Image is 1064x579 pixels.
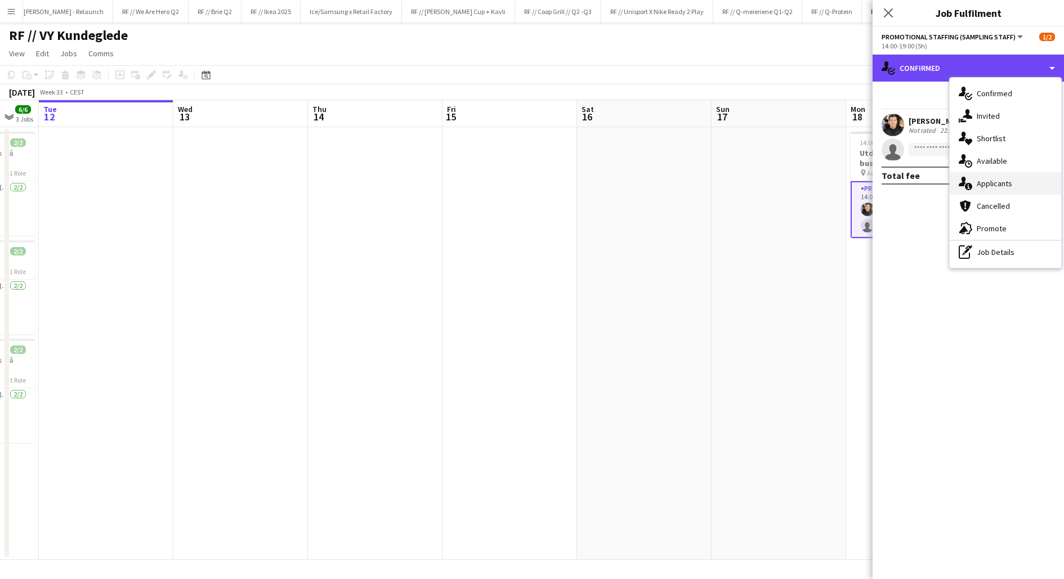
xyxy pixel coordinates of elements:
span: 18 [849,110,865,123]
span: View [9,48,25,59]
div: [DATE] [9,87,35,98]
button: RF // Brie Q2 [189,1,242,23]
button: RF // [PERSON_NAME] Cup + Kavli [402,1,515,23]
span: Jobs [60,48,77,59]
span: Edit [36,48,49,59]
h3: Job Fulfilment [873,6,1064,20]
span: 2/2 [10,138,26,147]
a: Jobs [56,46,82,61]
div: 22.6km [938,126,963,134]
button: RF // Coop Grill // Q2 -Q3 [515,1,601,23]
span: Sun [716,104,730,114]
button: RF // We Are Hero Q2 [113,1,189,23]
span: Promotional Staffing (Sampling Staff) [882,33,1016,41]
span: 1 Role [10,376,26,384]
button: RF // Q-meieriene Q1-Q2 [713,1,802,23]
div: 14:00-19:00 (5h) [882,42,1055,50]
button: Ice/Samsung x Retail Factory [301,1,402,23]
span: Mon [851,104,865,114]
span: Week 33 [37,88,65,96]
span: 1 Role [10,267,26,276]
span: 16 [580,110,594,123]
h1: RF // VY Kundeglede [9,27,128,44]
div: Confirmed [950,82,1061,105]
div: Confirmed [873,55,1064,82]
span: 1 Role [10,169,26,177]
span: 6/6 [15,105,31,114]
div: Shortlist [950,127,1061,150]
span: 14 [311,110,327,123]
h3: Utdeling av smoothies på buss for tog [851,148,977,168]
span: Thu [312,104,327,114]
div: Available [950,150,1061,172]
div: Invited [950,105,1061,127]
button: Promotional Staffing (Sampling Staff) [882,33,1025,41]
span: 13 [176,110,193,123]
button: RF // Q-Protein [802,1,862,23]
app-job-card: 14:00-19:00 (5h)1/2Utdeling av smoothies på buss for tog Asker Stasjon1 RolePromotional Staffing ... [851,132,977,238]
span: Comms [88,48,114,59]
span: 2/2 [10,247,26,255]
span: Tue [43,104,57,114]
a: Edit [32,46,53,61]
app-card-role: Promotional Staffing (Sampling Staff)2A1/214:00-19:00 (5h)[PERSON_NAME] [851,181,977,238]
span: 1/2 [1039,33,1055,41]
button: RF // Ikea 2025 [242,1,301,23]
div: Total fee [882,170,920,181]
span: Sat [582,104,594,114]
div: 3 Jobs [16,115,33,123]
a: Comms [84,46,118,61]
button: RF // VY Kundeglede [862,1,940,23]
span: Asker Stasjon [867,169,905,177]
span: Fri [447,104,456,114]
span: 15 [445,110,456,123]
div: Promote [950,217,1061,240]
div: Job Details [950,241,1061,263]
span: 17 [714,110,730,123]
div: CEST [70,88,84,96]
div: Cancelled [950,195,1061,217]
span: 2/2 [10,345,26,354]
div: Not rated [909,126,938,134]
button: RF // Unisport X Nike Ready 2 Play [601,1,713,23]
div: [PERSON_NAME] [909,116,977,126]
a: View [5,46,29,61]
span: Wed [178,104,193,114]
span: 12 [42,110,57,123]
div: Applicants [950,172,1061,195]
span: 14:00-19:00 (5h) [860,138,905,147]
